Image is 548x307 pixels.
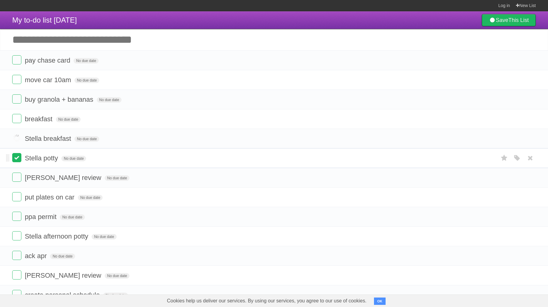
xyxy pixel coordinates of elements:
span: No due date [105,175,129,181]
b: This List [508,17,529,23]
span: breakfast [25,115,54,123]
span: Cookies help us deliver our services. By using our services, you agree to our use of cookies. [161,295,373,307]
span: ack apr [25,252,48,260]
span: No due date [61,156,86,161]
button: OK [374,298,386,305]
span: No due date [74,58,98,64]
span: put plates on car [25,193,76,201]
label: Done [12,75,21,84]
span: My to-do list [DATE] [12,16,77,24]
span: No due date [78,195,103,200]
span: No due date [50,254,75,259]
span: create personal schedule [25,291,101,299]
span: No due date [105,273,129,279]
label: Done [12,270,21,280]
label: Done [12,153,21,162]
label: Star task [499,153,510,163]
span: Stella afternoon potty [25,232,90,240]
span: No due date [92,234,116,239]
span: [PERSON_NAME] review [25,272,103,279]
label: Done [12,94,21,104]
label: Done [12,290,21,299]
label: Done [12,173,21,182]
label: Done [12,251,21,260]
label: Done [12,55,21,64]
span: move car 10am [25,76,73,84]
label: Done [12,133,21,143]
span: No due date [103,293,128,298]
span: ppa permit [25,213,58,221]
label: Done [12,192,21,201]
span: Stella breakfast [25,135,73,142]
label: Done [12,114,21,123]
span: No due date [56,117,81,122]
span: buy granola + bananas [25,96,95,103]
span: No due date [60,214,85,220]
span: No due date [74,136,99,142]
span: pay chase card [25,57,72,64]
label: Done [12,212,21,221]
label: Done [12,231,21,240]
span: No due date [97,97,122,103]
a: SaveThis List [482,14,536,26]
span: Stella potty [25,154,60,162]
span: No due date [74,78,99,83]
span: [PERSON_NAME] review [25,174,103,181]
